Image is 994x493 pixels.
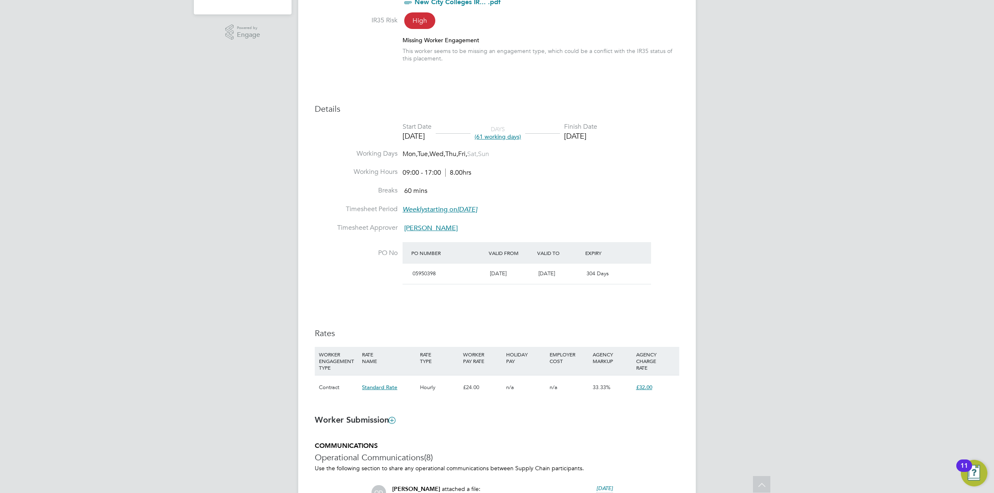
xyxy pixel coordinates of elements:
[457,205,477,214] em: [DATE]
[403,205,425,214] em: Weekly
[317,375,360,399] div: Contract
[636,384,652,391] span: £32.00
[225,24,261,40] a: Powered byEngage
[315,464,679,472] p: Use the following section to share any operational communications between Supply Chain participants.
[409,245,487,260] div: PO Number
[445,150,458,158] span: Thu,
[315,452,679,463] h3: Operational Communications
[634,347,677,375] div: AGENCY CHARGE RATE
[404,187,427,195] span: 60 mins
[470,125,525,140] div: DAYS
[315,442,679,450] h5: COMMUNICATIONS
[403,205,477,214] span: starting on
[403,131,432,141] div: [DATE]
[403,47,679,62] div: This worker seems to be missing an engagement type, which could be a conflict with the IR35 statu...
[413,270,436,277] span: 05950398
[504,347,547,368] div: HOLIDAY PAY
[538,270,555,277] span: [DATE]
[487,245,535,260] div: Valid From
[403,168,471,177] div: 09:00 - 17:00
[591,347,634,368] div: AGENCY MARKUP
[315,149,398,158] label: Working Days
[403,36,679,44] div: Missing Worker Engagement
[475,133,521,140] span: (61 working days)
[315,249,398,257] label: PO No
[583,245,632,260] div: Expiry
[593,384,610,391] span: 33.33%
[596,485,613,492] span: [DATE]
[362,384,397,391] span: Standard Rate
[961,460,987,486] button: Open Resource Center, 11 new notifications
[315,168,398,176] label: Working Hours
[403,150,417,158] span: Mon,
[445,168,471,177] span: 8.00hrs
[404,12,435,29] span: High
[550,384,557,391] span: n/a
[403,123,432,131] div: Start Date
[490,270,507,277] span: [DATE]
[478,150,489,158] span: Sun
[315,103,679,114] h3: Details
[404,224,458,232] span: [PERSON_NAME]
[317,347,360,375] div: WORKER ENGAGEMENT TYPE
[315,186,398,195] label: Breaks
[586,270,609,277] span: 304 Days
[418,347,461,368] div: RATE TYPE
[506,384,514,391] span: n/a
[442,485,480,493] span: attached a file:
[564,123,597,131] div: Finish Date
[461,347,504,368] div: WORKER PAY RATE
[315,224,398,232] label: Timesheet Approver
[392,486,440,493] span: [PERSON_NAME]
[564,131,597,141] div: [DATE]
[315,415,395,425] b: Worker Submission
[458,150,467,158] span: Fri,
[237,24,260,31] span: Powered by
[960,466,968,476] div: 11
[418,375,461,399] div: Hourly
[548,347,591,368] div: EMPLOYER COST
[535,245,584,260] div: Valid To
[461,375,504,399] div: £24.00
[467,150,478,158] span: Sat,
[237,31,260,38] span: Engage
[424,452,433,463] span: (8)
[315,16,398,25] label: IR35 Risk
[315,328,679,339] h3: Rates
[360,347,417,368] div: RATE NAME
[429,150,445,158] span: Wed,
[315,205,398,214] label: Timesheet Period
[417,150,429,158] span: Tue,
